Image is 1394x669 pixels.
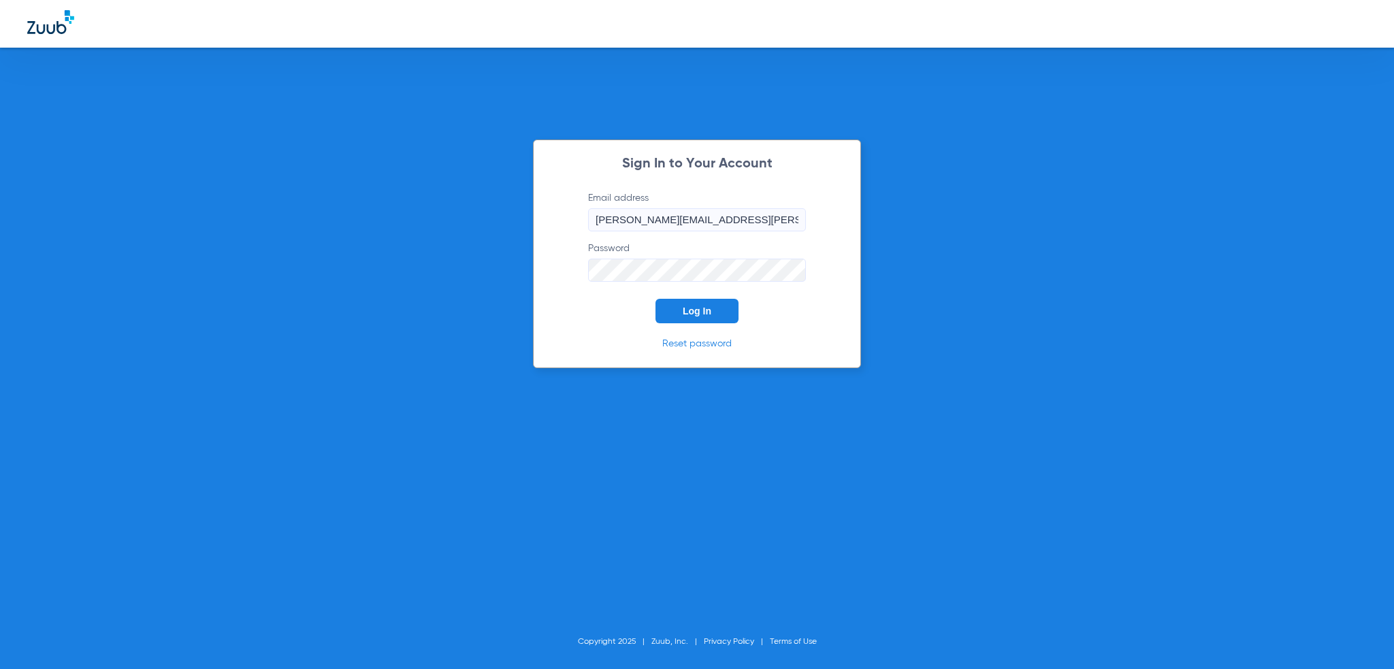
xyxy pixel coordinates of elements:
[662,339,732,348] a: Reset password
[588,259,806,282] input: Password
[568,157,826,171] h2: Sign In to Your Account
[683,306,711,316] span: Log In
[588,191,806,231] label: Email address
[588,208,806,231] input: Email address
[655,299,739,323] button: Log In
[27,10,74,34] img: Zuub Logo
[588,242,806,282] label: Password
[1326,604,1394,669] iframe: Chat Widget
[770,638,817,646] a: Terms of Use
[578,635,651,649] li: Copyright 2025
[704,638,754,646] a: Privacy Policy
[651,635,704,649] li: Zuub, Inc.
